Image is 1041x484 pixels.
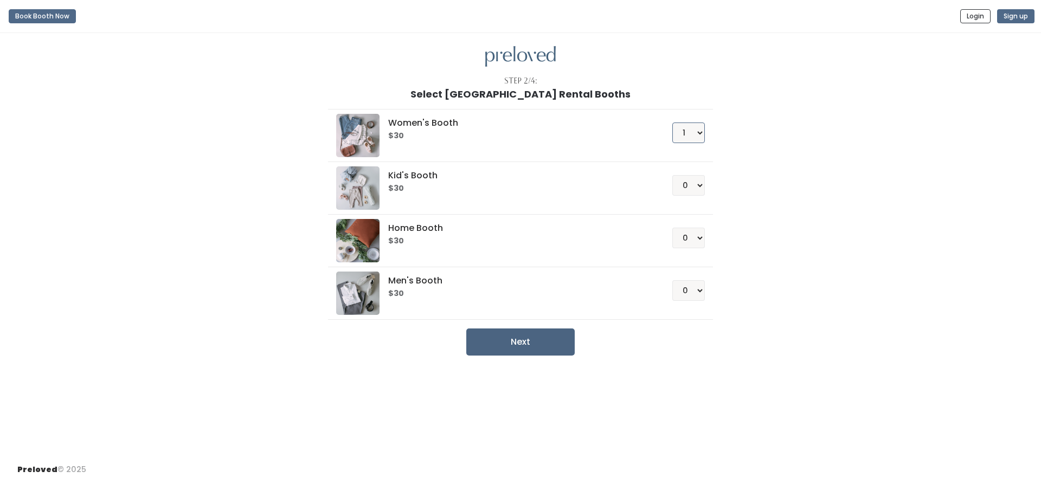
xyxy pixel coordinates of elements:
img: preloved logo [336,219,380,262]
img: preloved logo [336,114,380,157]
h5: Men's Booth [388,276,646,286]
button: Sign up [997,9,1034,23]
h6: $30 [388,132,646,140]
img: preloved logo [336,272,380,315]
h5: Home Booth [388,223,646,233]
h1: Select [GEOGRAPHIC_DATA] Rental Booths [410,89,631,100]
h6: $30 [388,237,646,246]
img: preloved logo [336,166,380,210]
span: Preloved [17,464,57,475]
div: © 2025 [17,455,86,475]
a: Book Booth Now [9,4,76,28]
div: Step 2/4: [504,75,537,87]
h5: Women's Booth [388,118,646,128]
img: preloved logo [485,46,556,67]
button: Next [466,328,575,356]
h5: Kid's Booth [388,171,646,180]
button: Login [960,9,991,23]
h6: $30 [388,289,646,298]
h6: $30 [388,184,646,193]
button: Book Booth Now [9,9,76,23]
